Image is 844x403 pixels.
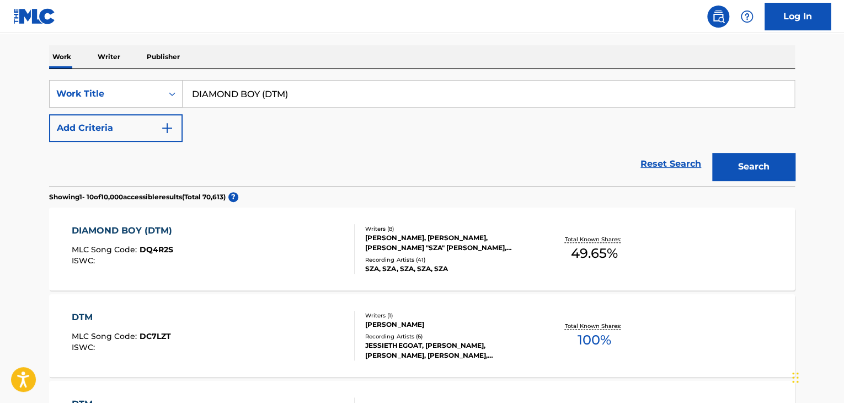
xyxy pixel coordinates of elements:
[72,256,98,266] span: ISWC :
[49,114,183,142] button: Add Criteria
[564,322,623,330] p: Total Known Shares:
[577,330,611,350] span: 100 %
[736,6,758,28] div: Help
[365,256,532,264] div: Recording Artists ( 41 )
[140,245,173,254] span: DQ4R2S
[789,350,844,403] iframe: Chat Widget
[72,224,178,237] div: DIAMOND BOY (DTM)
[365,225,532,233] div: Writers ( 8 )
[56,87,156,100] div: Work Title
[712,10,725,23] img: search
[365,311,532,320] div: Writers ( 1 )
[228,192,238,202] span: ?
[365,341,532,360] div: JESSIETHEGOAT, [PERSON_NAME], [PERSON_NAME], [PERSON_NAME], [PERSON_NAME]
[161,121,174,135] img: 9d2ae6d4665cec9f34b9.svg
[564,235,623,243] p: Total Known Shares:
[365,320,532,330] div: [PERSON_NAME]
[72,342,98,352] span: ISWC :
[712,153,795,181] button: Search
[635,152,707,176] a: Reset Search
[792,361,799,394] div: Drag
[49,192,226,202] p: Showing 1 - 10 of 10,000 accessible results (Total 70,613 )
[49,80,795,186] form: Search Form
[49,208,795,290] a: DIAMOND BOY (DTM)MLC Song Code:DQ4R2SISWC:Writers (8)[PERSON_NAME], [PERSON_NAME], [PERSON_NAME] ...
[140,331,171,341] span: DC7LZT
[72,311,171,324] div: DTM
[570,243,617,263] span: 49.65 %
[72,331,140,341] span: MLC Song Code :
[49,45,74,68] p: Work
[13,8,56,24] img: MLC Logo
[94,45,124,68] p: Writer
[365,233,532,253] div: [PERSON_NAME], [PERSON_NAME], [PERSON_NAME] "SZA" [PERSON_NAME], [PERSON_NAME] [PERSON_NAME], [PE...
[143,45,183,68] p: Publisher
[49,294,795,377] a: DTMMLC Song Code:DC7LZTISWC:Writers (1)[PERSON_NAME]Recording Artists (6)JESSIETHEGOAT, [PERSON_N...
[765,3,831,30] a: Log In
[365,264,532,274] div: SZA, SZA, SZA, SZA, SZA
[740,10,754,23] img: help
[707,6,729,28] a: Public Search
[72,245,140,254] span: MLC Song Code :
[365,332,532,341] div: Recording Artists ( 6 )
